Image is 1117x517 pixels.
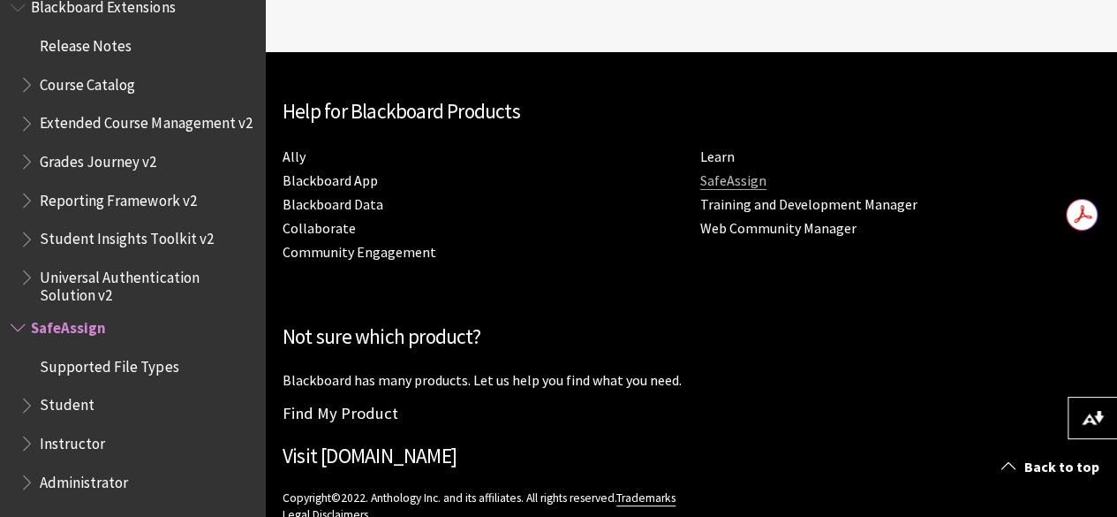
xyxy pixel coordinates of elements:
[40,70,135,94] span: Course Catalog
[283,322,1099,353] h2: Not sure which product?
[283,148,306,166] a: Ally
[283,243,436,262] a: Community Engagement
[31,313,106,337] span: SafeAssign
[40,468,128,491] span: Administrator
[616,490,675,506] a: Trademarks
[283,443,457,468] a: Visit [DOMAIN_NAME]
[283,96,1099,127] h2: Help for Blackboard Products
[283,171,378,190] a: Blackboard App
[40,186,196,209] span: Reporting Framework v2
[283,195,383,214] a: Blackboard Data
[700,171,766,190] a: SafeAssign
[40,224,213,248] span: Student Insights Toolkit v2
[283,219,356,238] a: Collaborate
[40,391,94,414] span: Student
[40,262,253,304] span: Universal Authentication Solution v2
[988,451,1117,483] a: Back to top
[700,219,857,238] a: Web Community Manager
[40,429,105,452] span: Instructor
[283,403,398,423] a: Find My Product
[700,195,917,214] a: Training and Development Manager
[40,31,132,55] span: Release Notes
[40,352,178,376] span: Supported File Types
[700,148,735,166] a: Learn
[11,313,254,497] nav: Book outline for Blackboard SafeAssign
[283,370,1099,390] p: Blackboard has many products. Let us help you find what you need.
[40,109,252,133] span: Extended Course Management v2
[40,147,156,171] span: Grades Journey v2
